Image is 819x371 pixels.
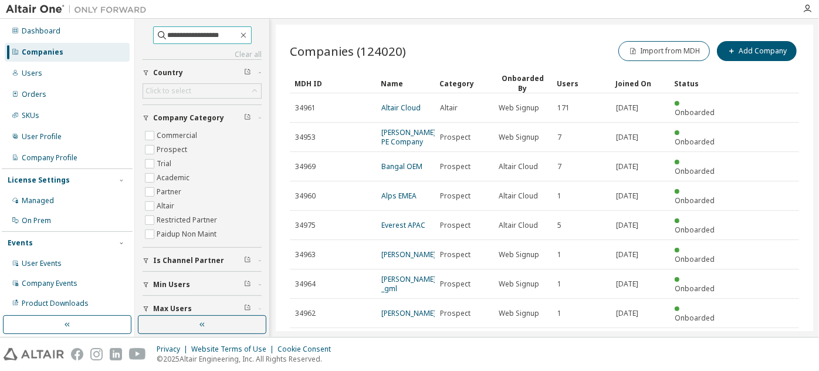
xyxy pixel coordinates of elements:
div: On Prem [22,216,51,225]
span: Country [153,68,183,77]
span: Altair Cloud [499,162,538,171]
span: 34969 [295,162,316,171]
label: Commercial [157,129,199,143]
span: Company Category [153,113,224,123]
span: Clear filter [244,256,251,265]
button: Country [143,60,262,86]
button: Company Category [143,105,262,131]
span: [DATE] [616,162,638,171]
span: 7 [557,133,561,142]
span: Onboarded [675,137,715,147]
span: Onboarded [675,166,715,176]
span: Clear filter [244,113,251,123]
span: Onboarded [675,254,715,264]
span: 1 [557,191,561,201]
span: Prospect [440,133,471,142]
span: Web Signup [499,250,539,259]
div: Orders [22,90,46,99]
div: User Profile [22,132,62,141]
span: [DATE] [616,191,638,201]
span: Altair Cloud [499,191,538,201]
img: youtube.svg [129,348,146,360]
div: MDH ID [295,74,371,93]
span: 7 [557,162,561,171]
span: Prospect [440,221,471,230]
span: Prospect [440,162,471,171]
span: 34961 [295,103,316,113]
a: [PERSON_NAME] [381,249,436,259]
span: [DATE] [616,250,638,259]
span: 34963 [295,250,316,259]
button: Add Company [717,41,797,61]
span: Web Signup [499,133,539,142]
button: Is Channel Partner [143,248,262,274]
div: Status [674,74,723,93]
label: Paidup Non Maint [157,227,219,241]
span: Web Signup [499,279,539,289]
span: 1 [557,250,561,259]
label: Prospect [157,143,189,157]
div: Companies [22,48,63,57]
span: Web Signup [499,309,539,318]
div: Name [381,74,430,93]
span: 34962 [295,309,316,318]
img: Altair One [6,4,153,15]
span: 1 [557,309,561,318]
div: Company Events [22,279,77,288]
span: Onboarded [675,195,715,205]
p: © 2025 Altair Engineering, Inc. All Rights Reserved. [157,354,338,364]
a: Everest APAC [381,220,425,230]
span: Web Signup [499,103,539,113]
span: Onboarded [675,225,715,235]
span: Min Users [153,280,190,289]
div: User Events [22,259,62,268]
label: Trial [157,157,174,171]
img: altair_logo.svg [4,348,64,360]
span: Clear filter [244,304,251,313]
img: instagram.svg [90,348,103,360]
div: SKUs [22,111,39,120]
button: Import from MDH [618,41,710,61]
a: [PERSON_NAME] PE Company [381,127,436,147]
a: Bangal OEM [381,161,422,171]
div: Dashboard [22,26,60,36]
span: Altair [440,103,458,113]
a: [PERSON_NAME] _gml [381,274,436,294]
span: [DATE] [616,221,638,230]
div: Category [439,74,489,93]
span: Prospect [440,191,471,201]
div: Click to select [143,84,261,98]
span: 1 [557,279,561,289]
div: Website Terms of Use [191,345,277,354]
span: Altair Cloud [499,221,538,230]
button: Min Users [143,272,262,298]
span: Onboarded [675,284,715,294]
div: Users [557,74,606,93]
span: [DATE] [616,133,638,142]
div: Events [8,238,33,248]
div: Cookie Consent [277,345,338,354]
a: Altair Cloud [381,103,421,113]
label: Academic [157,171,192,185]
img: facebook.svg [71,348,83,360]
span: Clear filter [244,280,251,289]
div: Product Downloads [22,299,89,308]
label: Restricted Partner [157,213,219,227]
span: Companies (124020) [290,43,406,59]
span: [DATE] [616,309,638,318]
div: Onboarded By [498,73,547,93]
span: Is Channel Partner [153,256,224,265]
span: 34964 [295,279,316,289]
span: Max Users [153,304,192,313]
div: Company Profile [22,153,77,163]
span: [DATE] [616,279,638,289]
a: Clear all [143,50,262,59]
label: Partner [157,185,184,199]
span: 34960 [295,191,316,201]
span: Prospect [440,279,471,289]
a: [PERSON_NAME] [381,308,436,318]
label: Altair [157,199,177,213]
span: Onboarded [675,107,715,117]
span: Clear filter [244,68,251,77]
div: License Settings [8,176,70,185]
